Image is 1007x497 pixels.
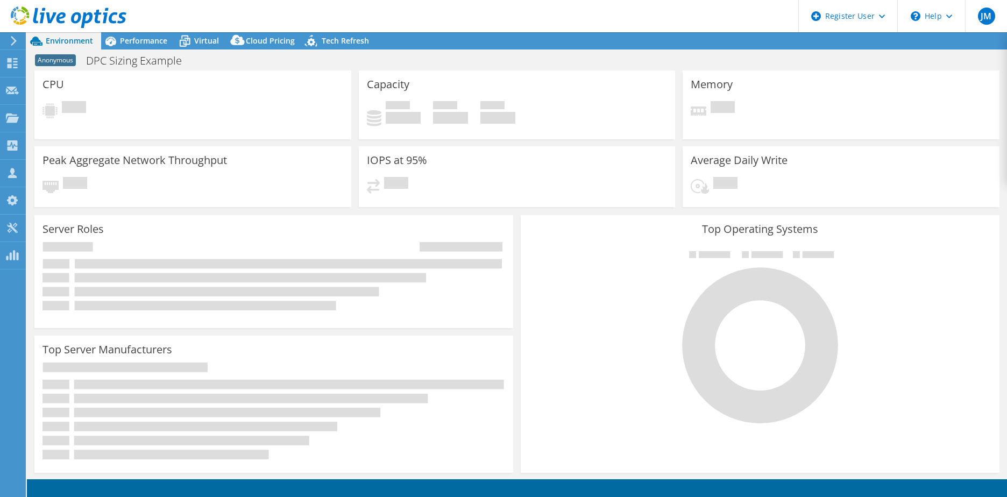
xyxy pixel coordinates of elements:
span: Pending [713,177,737,191]
span: Performance [120,35,167,46]
span: Anonymous [35,54,76,66]
span: Pending [62,101,86,116]
h3: Server Roles [42,223,104,235]
h1: DPC Sizing Example [81,55,198,67]
span: JM [978,8,995,25]
span: Used [386,101,410,112]
span: Pending [384,177,408,191]
h3: IOPS at 95% [367,154,427,166]
span: Pending [63,177,87,191]
span: Pending [711,101,735,116]
h3: Average Daily Write [691,154,788,166]
h3: Peak Aggregate Network Throughput [42,154,227,166]
span: Total [480,101,505,112]
span: Free [433,101,457,112]
svg: \n [911,11,920,21]
h4: 0 GiB [433,112,468,124]
h4: 0 GiB [386,112,421,124]
span: Virtual [194,35,219,46]
h3: Capacity [367,79,409,90]
h3: Memory [691,79,733,90]
h3: CPU [42,79,64,90]
h3: Top Server Manufacturers [42,344,172,356]
span: Environment [46,35,93,46]
span: Tech Refresh [322,35,369,46]
span: Cloud Pricing [246,35,295,46]
h3: Top Operating Systems [529,223,991,235]
h4: 0 GiB [480,112,515,124]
